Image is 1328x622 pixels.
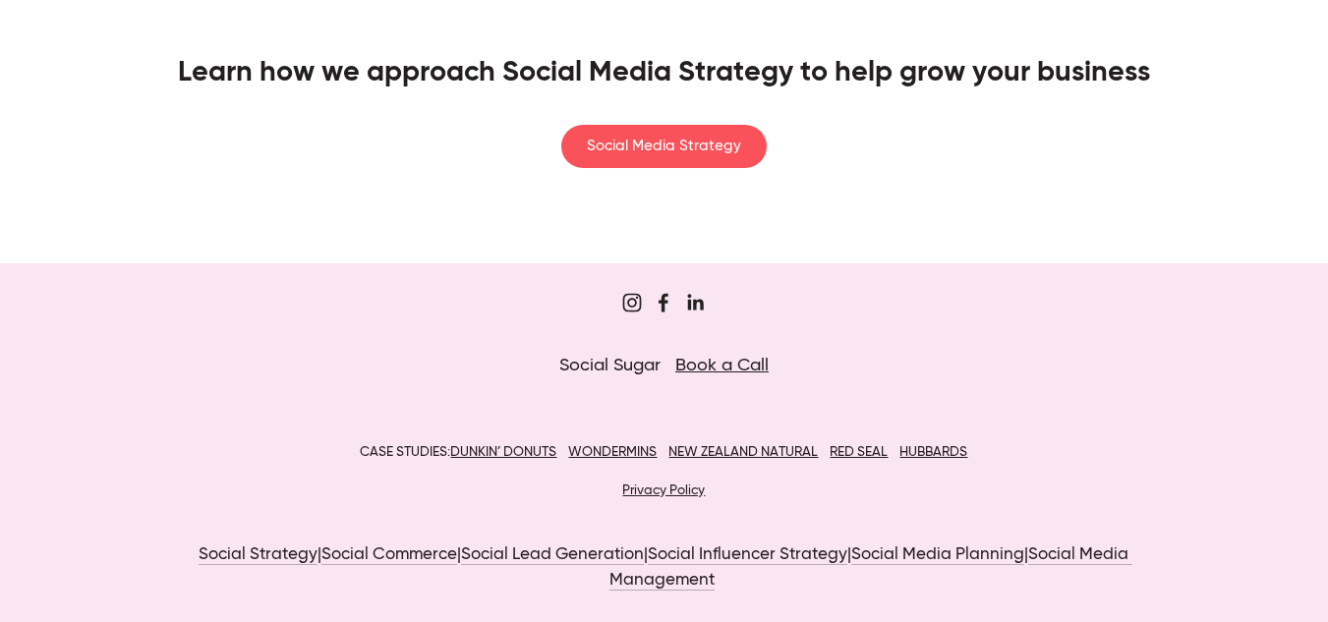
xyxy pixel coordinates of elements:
[622,293,642,312] a: Sugar&Partners
[685,293,705,312] a: Jordan Eley
[899,445,967,459] a: HUBBARDS
[668,445,818,459] a: NEW ZEALAND NATURAL
[176,440,1152,466] p: CASE STUDIES:
[622,483,705,497] a: Privacy Policy
[568,445,657,459] a: WONDERMINS
[561,125,767,168] a: Social Media Strategy
[851,546,1024,565] a: Social Media Planning
[461,546,644,565] a: Social Lead Generation
[648,546,847,565] a: Social Influencer Strategy
[321,546,457,565] a: Social Commerce
[450,445,556,459] a: DUNKIN’ DONUTS
[675,357,769,374] a: Book a Call
[654,293,673,312] a: Sugar Digi
[609,546,1133,590] a: Social Media Management
[176,542,1152,593] p: | | | | |
[559,357,661,374] span: Social Sugar
[830,445,888,459] a: RED SEAL
[178,59,1150,87] span: Learn how we approach Social Media Strategy to help grow your business
[199,546,318,565] a: Social Strategy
